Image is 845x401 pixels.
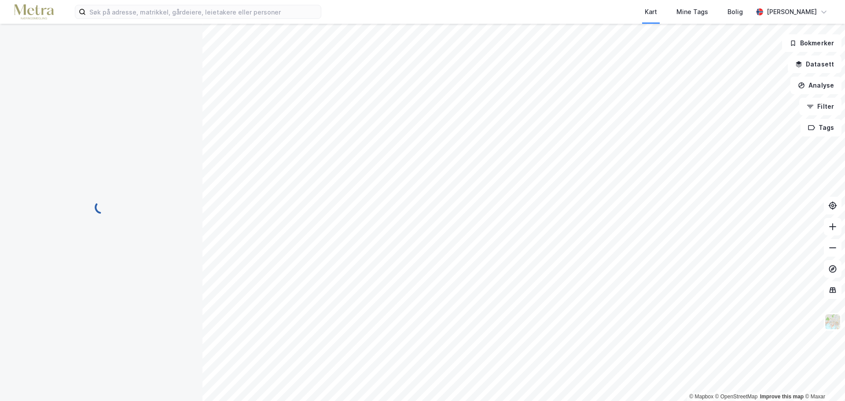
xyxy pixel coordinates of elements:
[799,98,841,115] button: Filter
[790,77,841,94] button: Analyse
[767,7,817,17] div: [PERSON_NAME]
[86,5,321,18] input: Søk på adresse, matrikkel, gårdeiere, leietakere eller personer
[801,359,845,401] iframe: Chat Widget
[676,7,708,17] div: Mine Tags
[801,119,841,136] button: Tags
[689,394,713,400] a: Mapbox
[715,394,758,400] a: OpenStreetMap
[801,359,845,401] div: Kontrollprogram for chat
[760,394,804,400] a: Improve this map
[727,7,743,17] div: Bolig
[788,55,841,73] button: Datasett
[14,4,54,20] img: metra-logo.256734c3b2bbffee19d4.png
[94,200,108,214] img: spinner.a6d8c91a73a9ac5275cf975e30b51cfb.svg
[824,313,841,330] img: Z
[782,34,841,52] button: Bokmerker
[645,7,657,17] div: Kart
